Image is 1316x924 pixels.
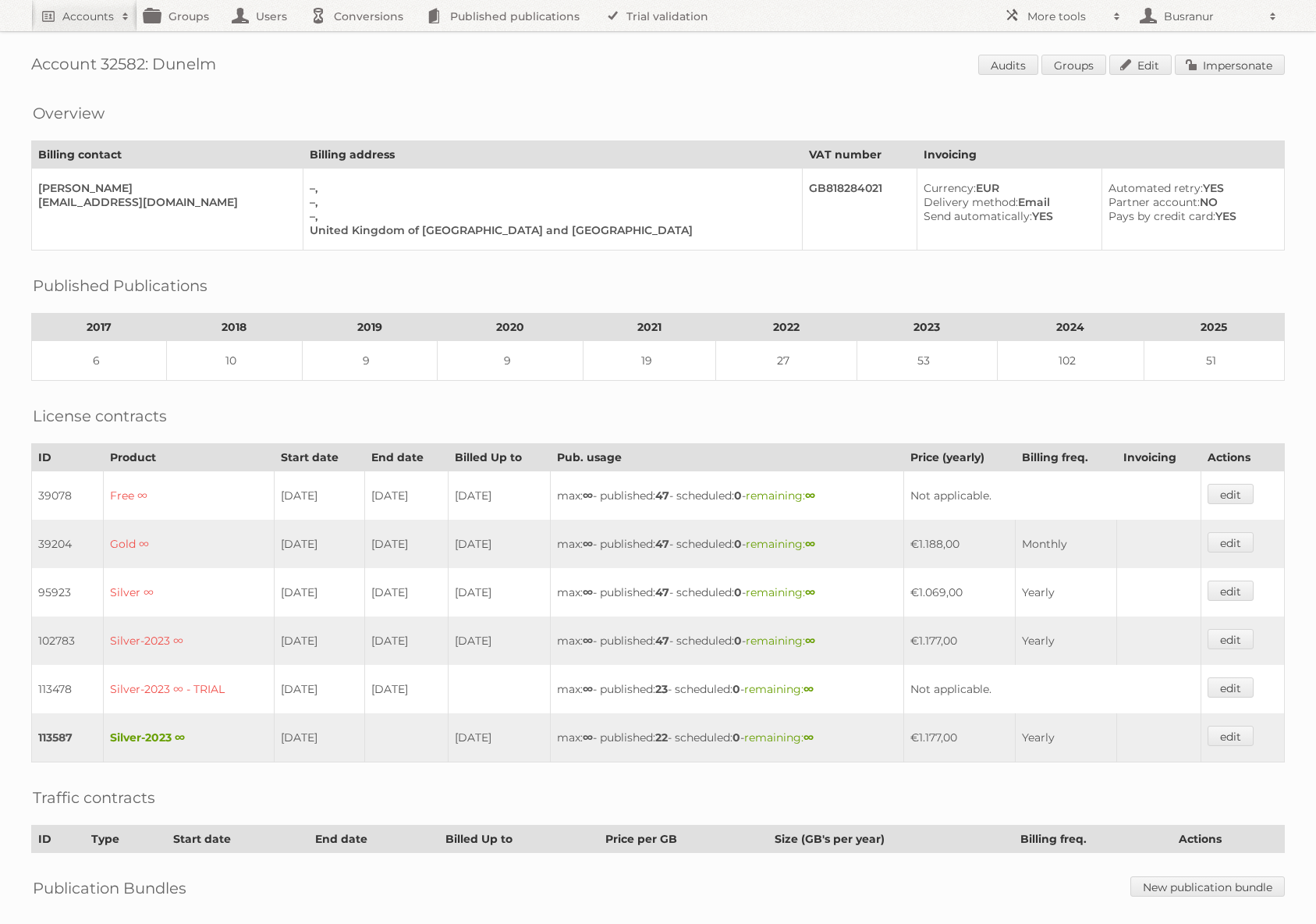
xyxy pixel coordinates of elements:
td: 51 [1144,341,1284,381]
h2: License contracts [33,404,167,428]
td: [DATE] [364,471,448,521]
span: Delivery method: [924,195,1018,209]
th: Billing freq. [1015,444,1116,471]
th: 2024 [998,314,1144,341]
td: 10 [167,341,302,381]
td: Gold ∞ [103,520,274,568]
td: [DATE] [364,665,448,713]
span: remaining: [746,585,815,599]
td: Silver-2023 ∞ [103,617,274,665]
strong: 0 [734,537,742,551]
strong: 0 [734,634,742,648]
th: VAT number [802,141,917,169]
strong: 0 [732,730,740,745]
div: [EMAIL_ADDRESS][DOMAIN_NAME] [38,195,290,209]
div: United Kingdom of [GEOGRAPHIC_DATA] and [GEOGRAPHIC_DATA] [310,223,789,237]
td: [DATE] [274,617,364,665]
th: Size (GB's per year) [768,826,1014,853]
h2: Overview [33,101,105,125]
strong: ∞ [805,585,815,599]
td: Silver-2023 ∞ [103,713,274,762]
th: 2022 [716,314,857,341]
strong: ∞ [583,585,593,599]
td: Not applicable. [904,665,1201,713]
td: 102 [998,341,1144,381]
strong: 23 [655,682,668,696]
h2: Published Publications [33,274,208,297]
td: max: - published: - scheduled: - [550,713,903,762]
td: Monthly [1015,520,1116,568]
td: Silver-2023 ∞ - TRIAL [103,665,274,713]
strong: ∞ [583,634,593,648]
th: 2025 [1144,314,1284,341]
td: GB818284021 [802,169,917,251]
h2: Accounts [62,9,114,24]
a: Impersonate [1175,55,1285,75]
td: 19 [584,341,716,381]
td: 53 [857,341,997,381]
td: [DATE] [274,471,364,521]
div: –, [310,195,789,209]
div: Email [924,195,1089,209]
strong: ∞ [805,537,815,551]
h2: More tools [1027,9,1105,24]
th: Billing contact [32,141,303,169]
strong: ∞ [583,537,593,551]
td: Free ∞ [103,471,274,521]
td: €1.069,00 [904,568,1016,617]
td: max: - published: - scheduled: - [550,471,903,521]
td: 39204 [32,520,104,568]
td: €1.188,00 [904,520,1016,568]
td: max: - published: - scheduled: - [550,568,903,617]
th: Start date [167,826,308,853]
strong: ∞ [583,682,593,696]
td: max: - published: - scheduled: - [550,520,903,568]
td: [DATE] [274,568,364,617]
th: Price (yearly) [904,444,1016,471]
strong: ∞ [803,730,814,745]
td: max: - published: - scheduled: - [550,617,903,665]
td: 39078 [32,471,104,521]
td: [DATE] [448,520,550,568]
td: [DATE] [448,568,550,617]
strong: 22 [655,730,668,745]
span: Automated retry: [1108,181,1203,195]
strong: 47 [655,585,669,599]
td: 95923 [32,568,104,617]
td: €1.177,00 [904,617,1016,665]
strong: ∞ [805,489,815,503]
td: 6 [32,341,167,381]
td: [DATE] [274,713,364,762]
strong: ∞ [803,682,814,696]
td: Silver ∞ [103,568,274,617]
th: Actions [1201,444,1284,471]
td: Yearly [1015,568,1116,617]
span: Pays by credit card: [1108,209,1215,223]
th: Billed Up to [439,826,599,853]
span: remaining: [746,537,815,551]
a: edit [1208,484,1254,504]
div: –, [310,181,789,195]
td: [DATE] [274,665,364,713]
td: 27 [716,341,857,381]
strong: 47 [655,489,669,503]
strong: 0 [732,682,740,696]
th: 2021 [584,314,716,341]
strong: 47 [655,537,669,551]
td: [DATE] [448,617,550,665]
th: 2018 [167,314,302,341]
a: edit [1208,581,1254,601]
td: 9 [437,341,583,381]
div: [PERSON_NAME] [38,181,290,195]
td: [DATE] [364,568,448,617]
a: Groups [1041,55,1106,75]
a: Audits [978,55,1038,75]
th: Price per GB [599,826,768,853]
span: remaining: [744,682,814,696]
th: Actions [1172,826,1285,853]
td: [DATE] [448,471,550,521]
th: 2020 [437,314,583,341]
th: 2017 [32,314,167,341]
th: End date [308,826,438,853]
a: edit [1208,726,1254,746]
